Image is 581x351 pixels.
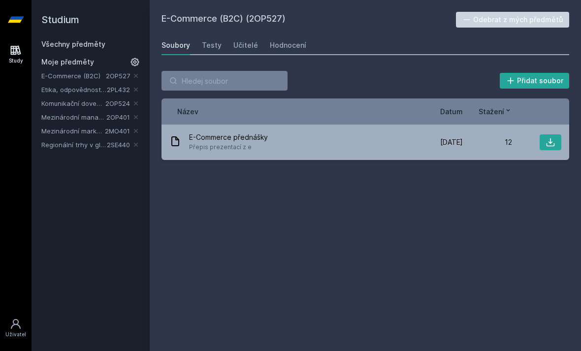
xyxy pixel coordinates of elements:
a: 2SE440 [107,141,130,149]
a: E-Commerce (B2C) [41,71,106,81]
span: E-Commerce přednášky [189,132,268,142]
a: Komunikační dovednosti manažera [41,98,105,108]
button: Datum [440,106,463,117]
div: Study [9,57,23,64]
a: Etika, odpovědnost a udržitelnost v moderní společnosti [41,85,107,95]
a: 2OP401 [106,113,130,121]
span: Stažení [479,106,504,117]
a: 2OP524 [105,99,130,107]
span: Přepis prezentací z e [189,142,268,152]
div: 12 [463,137,512,147]
div: Uživatel [5,331,26,338]
h2: E-Commerce (B2C) (2OP527) [161,12,456,28]
a: Mezinárodní marketing [41,126,105,136]
a: Hodnocení [270,35,306,55]
button: Odebrat z mých předmětů [456,12,570,28]
a: 2PL432 [107,86,130,94]
div: Učitelé [233,40,258,50]
span: Moje předměty [41,57,94,67]
button: Stažení [479,106,512,117]
span: [DATE] [440,137,463,147]
button: Přidat soubor [500,73,570,89]
a: 2MO401 [105,127,130,135]
a: Regionální trhy v globální perspektivě [41,140,107,150]
a: Study [2,39,30,69]
input: Hledej soubor [161,71,288,91]
a: 2OP527 [106,72,130,80]
a: Uživatel [2,313,30,343]
a: Mezinárodní management [41,112,106,122]
a: Učitelé [233,35,258,55]
a: Všechny předměty [41,40,105,48]
div: Testy [202,40,222,50]
div: Soubory [161,40,190,50]
a: Testy [202,35,222,55]
div: Hodnocení [270,40,306,50]
button: Název [177,106,198,117]
a: Soubory [161,35,190,55]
